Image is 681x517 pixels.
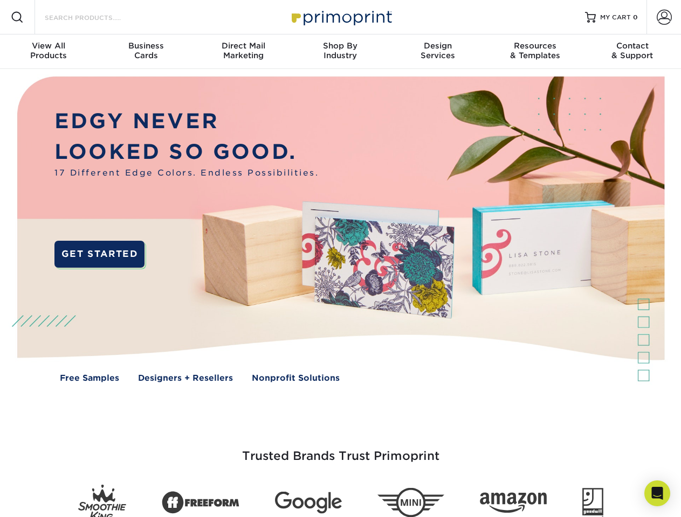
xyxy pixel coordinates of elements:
img: Amazon [480,493,547,513]
div: Services [389,41,486,60]
div: Open Intercom Messenger [644,480,670,506]
div: Cards [97,41,194,60]
div: & Support [584,41,681,60]
a: Resources& Templates [486,34,583,69]
span: MY CART [600,13,631,22]
a: BusinessCards [97,34,194,69]
span: Design [389,41,486,51]
span: Shop By [292,41,389,51]
div: & Templates [486,41,583,60]
span: Contact [584,41,681,51]
img: Primoprint [287,5,395,29]
span: Business [97,41,194,51]
img: Google [275,492,342,514]
a: Nonprofit Solutions [252,372,340,385]
span: 17 Different Edge Colors. Endless Possibilities. [54,167,319,179]
p: EDGY NEVER [54,106,319,137]
a: DesignServices [389,34,486,69]
p: LOOKED SO GOOD. [54,137,319,167]
iframe: Google Customer Reviews [3,484,92,513]
a: GET STARTED [54,241,145,268]
a: Free Samples [60,372,119,385]
h3: Trusted Brands Trust Primoprint [25,423,656,476]
a: Designers + Resellers [138,372,233,385]
span: 0 [633,13,638,21]
div: Industry [292,41,389,60]
span: Direct Mail [195,41,292,51]
span: Resources [486,41,583,51]
a: Shop ByIndustry [292,34,389,69]
input: SEARCH PRODUCTS..... [44,11,149,24]
a: Direct MailMarketing [195,34,292,69]
img: Goodwill [582,488,603,517]
div: Marketing [195,41,292,60]
a: Contact& Support [584,34,681,69]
